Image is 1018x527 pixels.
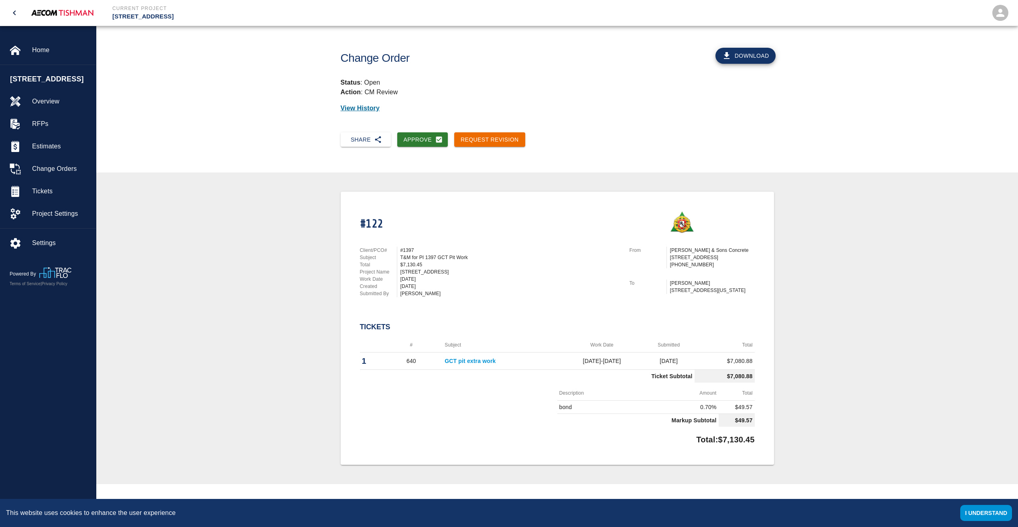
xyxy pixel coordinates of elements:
[638,386,719,401] th: Amount
[454,132,525,147] button: Request Revision
[960,505,1012,521] button: Accept cookies
[360,217,383,231] h1: #122
[561,338,643,353] th: Work Date
[362,355,378,367] p: 1
[715,48,776,64] button: Download
[360,247,397,254] p: Client/PCO#
[360,323,755,332] h2: Tickets
[32,119,89,129] span: RFPs
[41,282,42,286] span: |
[10,282,41,286] a: Terms of Service
[32,164,89,174] span: Change Orders
[380,353,443,370] td: 640
[5,3,24,22] button: open drawer
[670,247,755,254] p: [PERSON_NAME] & Sons Concrete
[32,97,89,106] span: Overview
[6,508,948,518] div: This website uses cookies to enhance the user experience
[341,89,361,95] strong: Action
[360,261,397,268] p: Total
[557,401,638,414] td: bond
[978,488,1018,527] iframe: Chat Widget
[400,247,620,254] div: #1397
[670,287,755,294] p: [STREET_ADDRESS][US_STATE]
[341,87,774,97] p: : CM Review
[695,338,755,353] th: Total
[643,338,695,353] th: Submitted
[400,268,620,276] div: [STREET_ADDRESS]
[32,142,89,151] span: Estimates
[719,414,755,427] td: $49.57
[670,261,755,268] p: [PHONE_NUMBER]
[10,74,92,85] span: [STREET_ADDRESS]
[42,282,67,286] a: Privacy Policy
[557,414,719,427] td: Markup Subtotal
[32,238,89,248] span: Settings
[341,78,774,87] p: : Open
[397,132,448,147] button: Approve
[719,386,755,401] th: Total
[341,132,391,147] button: Share
[360,268,397,276] p: Project Name
[360,370,695,383] td: Ticket Subtotal
[360,283,397,290] p: Created
[360,276,397,283] p: Work Date
[643,353,695,370] td: [DATE]
[360,290,397,297] p: Submitted By
[695,370,755,383] td: $7,080.88
[10,270,39,278] p: Powered By
[400,276,620,283] div: [DATE]
[39,267,71,278] img: TracFlo
[630,280,666,287] p: To
[443,338,561,353] th: Subject
[400,261,620,268] div: $7,130.45
[400,290,620,297] div: [PERSON_NAME]
[400,283,620,290] div: [DATE]
[112,12,553,21] p: [STREET_ADDRESS]
[445,358,496,364] a: GCT pit extra work
[557,386,638,401] th: Description
[561,353,643,370] td: [DATE]-[DATE]
[341,79,361,86] strong: Status
[696,430,754,446] p: Total: $7,130.45
[341,52,591,65] h1: Change Order
[400,254,620,261] div: T&M for PI 1397 GCT Pit Work
[32,209,89,219] span: Project Settings
[341,103,774,113] p: View History
[719,401,755,414] td: $49.57
[670,211,694,233] img: Roger & Sons Concrete
[28,7,96,18] img: AECOM Tishman
[630,247,666,254] p: From
[32,45,89,55] span: Home
[670,280,755,287] p: [PERSON_NAME]
[32,186,89,196] span: Tickets
[112,5,553,12] p: Current Project
[695,353,755,370] td: $7,080.88
[670,254,755,261] p: [STREET_ADDRESS]
[360,254,397,261] p: Subject
[638,401,719,414] td: 0.70%
[380,338,443,353] th: #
